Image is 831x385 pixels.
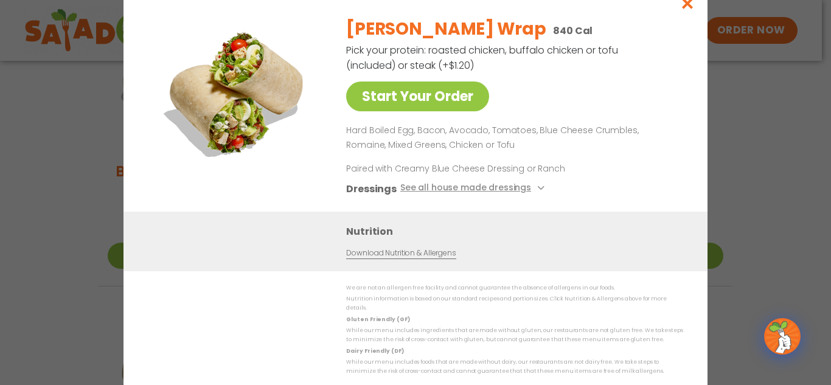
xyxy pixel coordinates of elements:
p: We are not an allergen free facility and cannot guarantee the absence of allergens in our foods. [346,283,683,293]
p: Paired with Creamy Blue Cheese Dressing or Ranch [346,162,571,175]
p: While our menu includes foods that are made without dairy, our restaurants are not dairy free. We... [346,358,683,376]
button: See all house made dressings [400,181,548,196]
strong: Gluten Friendly (GF) [346,315,409,322]
h3: Dressings [346,181,397,196]
h3: Nutrition [346,223,689,238]
p: Nutrition information is based on our standard recipes and portion sizes. Click Nutrition & Aller... [346,294,683,313]
img: wpChatIcon [765,319,799,353]
p: 840 Cal [553,23,593,38]
h2: [PERSON_NAME] Wrap [346,16,546,42]
a: Start Your Order [346,82,489,111]
a: Download Nutrition & Allergens [346,247,456,258]
p: While our menu includes ingredients that are made without gluten, our restaurants are not gluten ... [346,326,683,345]
img: Featured product photo for Cobb Wrap [151,7,321,178]
strong: Dairy Friendly (DF) [346,347,403,354]
p: Hard Boiled Egg, Bacon, Avocado, Tomatoes, Blue Cheese Crumbles, Romaine, Mixed Greens, Chicken o... [346,123,678,153]
p: Pick your protein: roasted chicken, buffalo chicken or tofu (included) or steak (+$1.20) [346,43,620,73]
